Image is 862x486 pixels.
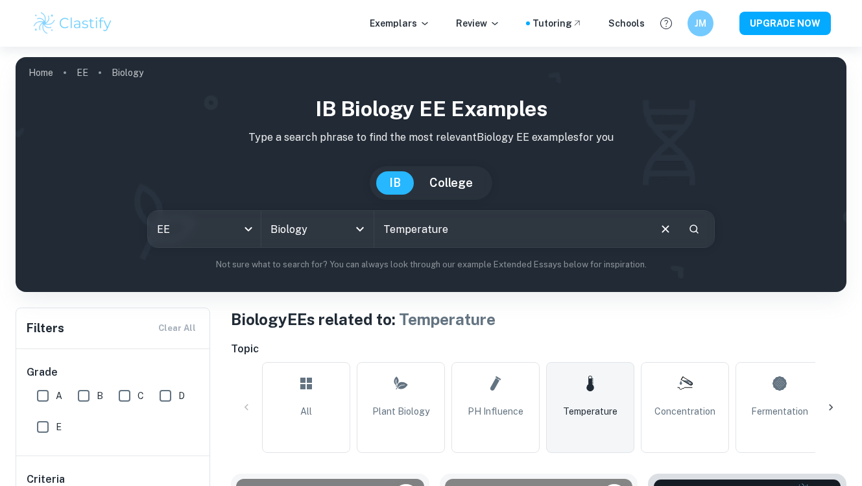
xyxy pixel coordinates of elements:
[56,389,62,403] span: A
[300,404,312,419] span: All
[178,389,185,403] span: D
[468,404,523,419] span: pH Influence
[26,93,836,125] h1: IB Biology EE examples
[655,12,677,34] button: Help and Feedback
[231,341,846,357] h6: Topic
[693,16,708,30] h6: JM
[351,220,369,238] button: Open
[374,211,647,247] input: E.g. photosynthesis, coffee and protein, HDI and diabetes...
[27,319,64,337] h6: Filters
[27,365,200,380] h6: Grade
[654,404,715,419] span: Concentration
[29,64,53,82] a: Home
[533,16,582,30] a: Tutoring
[16,57,846,292] img: profile cover
[26,130,836,145] p: Type a search phrase to find the most relevant Biology EE examples for you
[56,420,62,434] span: E
[751,404,808,419] span: Fermentation
[372,404,429,419] span: Plant Biology
[683,218,705,240] button: Search
[608,16,645,30] a: Schools
[456,16,500,30] p: Review
[138,389,144,403] span: C
[148,211,260,247] div: EE
[563,404,617,419] span: Temperature
[97,389,103,403] span: B
[231,308,846,331] h1: Biology EEs related to:
[26,258,836,271] p: Not sure what to search for? You can always look through our example Extended Essays below for in...
[112,66,143,80] p: Biology
[688,10,713,36] button: JM
[416,171,486,195] button: College
[399,310,496,328] span: Temperature
[739,12,831,35] button: UPGRADE NOW
[32,10,114,36] img: Clastify logo
[653,217,678,241] button: Clear
[77,64,88,82] a: EE
[376,171,414,195] button: IB
[370,16,430,30] p: Exemplars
